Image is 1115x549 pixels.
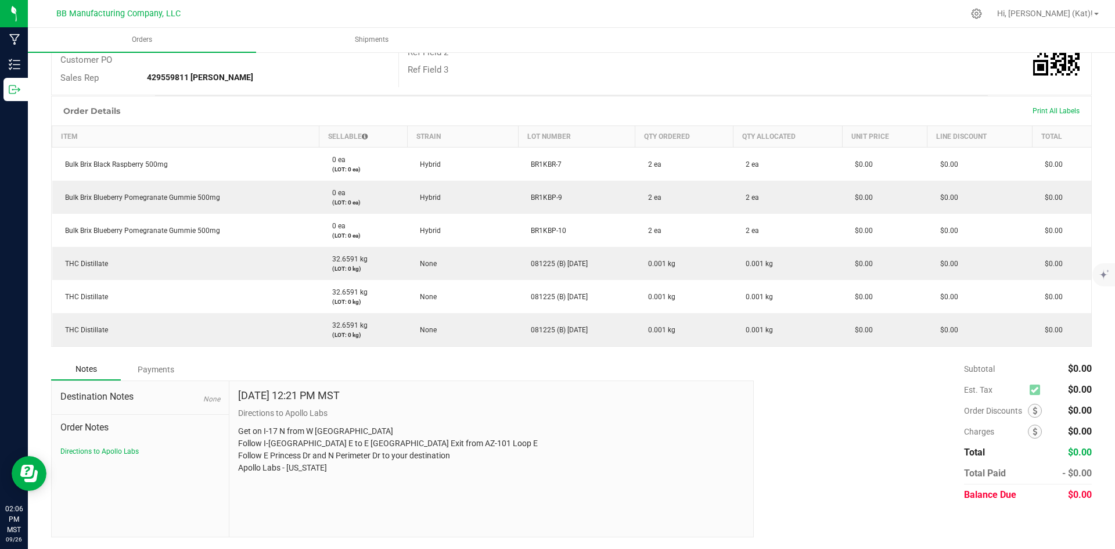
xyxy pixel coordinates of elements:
[60,446,139,457] button: Directions to Apollo Labs
[927,126,1032,148] th: Line Discount
[1039,293,1063,301] span: $0.00
[9,34,20,45] inline-svg: Manufacturing
[849,326,873,334] span: $0.00
[1039,160,1063,168] span: $0.00
[56,9,181,19] span: BB Manufacturing Company, LLC
[51,358,121,381] div: Notes
[642,193,661,202] span: 2 ea
[339,35,404,45] span: Shipments
[319,126,407,148] th: Sellable
[1030,382,1045,398] span: Calculate excise tax
[1039,326,1063,334] span: $0.00
[964,364,995,374] span: Subtotal
[1068,447,1092,458] span: $0.00
[59,293,108,301] span: THC Distillate
[9,59,20,70] inline-svg: Inventory
[964,447,985,458] span: Total
[326,156,346,164] span: 0 ea
[1068,363,1092,374] span: $0.00
[849,193,873,202] span: $0.00
[518,126,635,148] th: Lot Number
[525,193,562,202] span: BR1KBP-9
[964,468,1006,479] span: Total Paid
[60,421,220,435] span: Order Notes
[59,260,108,268] span: THC Distillate
[60,73,99,83] span: Sales Rep
[326,331,400,339] p: (LOT: 0 kg)
[407,126,518,148] th: Strain
[1068,426,1092,437] span: $0.00
[414,293,437,301] span: None
[1032,126,1091,148] th: Total
[326,189,346,197] span: 0 ea
[733,126,842,148] th: Qty Allocated
[849,260,873,268] span: $0.00
[635,126,733,148] th: Qty Ordered
[642,326,675,334] span: 0.001 kg
[59,326,108,334] span: THC Distillate
[525,293,588,301] span: 081225 (B) [DATE]
[740,260,773,268] span: 0.001 kg
[238,425,744,474] p: Get on I-17 N from W [GEOGRAPHIC_DATA] Follow I-[GEOGRAPHIC_DATA] E to E [GEOGRAPHIC_DATA] Exit f...
[408,47,448,58] span: Ref Field 2
[326,231,400,240] p: (LOT: 0 ea)
[642,160,661,168] span: 2 ea
[934,227,958,235] span: $0.00
[525,160,562,168] span: BR1KBR-7
[934,260,958,268] span: $0.00
[414,160,441,168] span: Hybrid
[326,198,400,207] p: (LOT: 0 ea)
[969,8,984,19] div: Manage settings
[414,227,441,235] span: Hybrid
[326,264,400,273] p: (LOT: 0 kg)
[934,293,958,301] span: $0.00
[326,222,346,230] span: 0 ea
[849,160,873,168] span: $0.00
[59,227,220,235] span: Bulk Brix Blueberry Pomegranate Gummie 500mg
[5,535,23,544] p: 09/26
[849,227,873,235] span: $0.00
[1039,260,1063,268] span: $0.00
[52,126,319,148] th: Item
[60,55,112,65] span: Customer PO
[740,193,759,202] span: 2 ea
[5,504,23,535] p: 02:06 PM MST
[642,293,675,301] span: 0.001 kg
[842,126,927,148] th: Unit Price
[147,73,253,82] strong: 429559811 [PERSON_NAME]
[934,160,958,168] span: $0.00
[326,165,400,174] p: (LOT: 0 ea)
[740,293,773,301] span: 0.001 kg
[964,489,1016,500] span: Balance Due
[740,160,759,168] span: 2 ea
[964,427,1028,436] span: Charges
[934,193,958,202] span: $0.00
[326,321,368,329] span: 32.6591 kg
[60,390,220,404] span: Destination Notes
[1039,193,1063,202] span: $0.00
[934,326,958,334] span: $0.00
[1039,227,1063,235] span: $0.00
[740,326,773,334] span: 0.001 kg
[964,406,1028,415] span: Order Discounts
[326,255,368,263] span: 32.6591 kg
[203,395,220,403] span: None
[326,297,400,306] p: (LOT: 0 kg)
[1033,107,1080,115] span: Print All Labels
[1068,489,1092,500] span: $0.00
[414,193,441,202] span: Hybrid
[414,260,437,268] span: None
[59,193,220,202] span: Bulk Brix Blueberry Pomegranate Gummie 500mg
[257,28,485,52] a: Shipments
[121,359,190,380] div: Payments
[1068,405,1092,416] span: $0.00
[642,227,661,235] span: 2 ea
[1062,468,1092,479] span: - $0.00
[326,288,368,296] span: 32.6591 kg
[28,28,256,52] a: Orders
[12,456,46,491] iframe: Resource center
[964,385,1025,394] span: Est. Tax
[414,326,437,334] span: None
[525,260,588,268] span: 081225 (B) [DATE]
[997,9,1093,18] span: Hi, [PERSON_NAME] (Kat)!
